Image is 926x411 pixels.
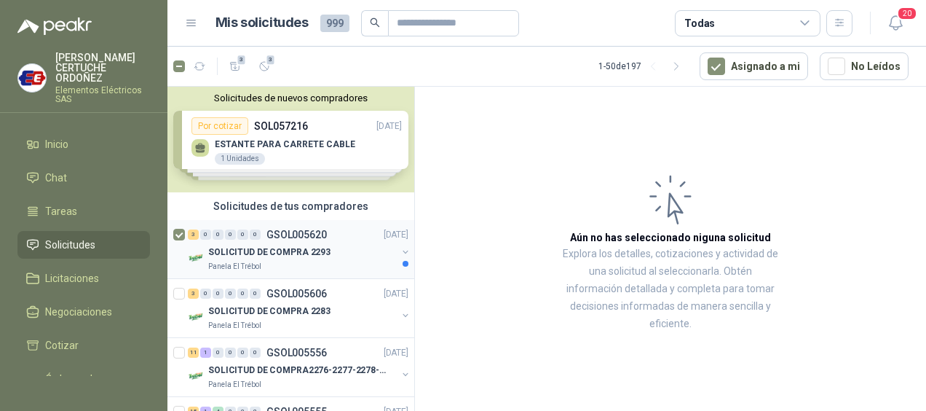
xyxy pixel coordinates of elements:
a: 3 0 0 0 0 0 GSOL005606[DATE] Company LogoSOLICITUD DE COMPRA 2283Panela El Trébol [188,285,411,332]
div: 0 [213,289,223,299]
div: 0 [213,230,223,240]
span: Negociaciones [45,304,112,320]
span: 3 [237,54,247,66]
div: 0 [250,289,261,299]
span: Licitaciones [45,270,99,286]
a: Inicio [17,130,150,158]
span: 3 [266,54,276,66]
div: 11 [188,348,199,358]
span: 20 [897,7,917,20]
p: Explora los detalles, cotizaciones y actividad de una solicitud al seleccionarla. Obtén informaci... [561,246,780,333]
div: 3 [188,230,199,240]
p: GSOL005606 [266,289,327,299]
span: Chat [45,170,67,186]
span: Solicitudes [45,237,95,253]
p: [DATE] [384,346,408,360]
button: No Leídos [820,52,909,80]
img: Company Logo [188,367,205,385]
p: Panela El Trébol [208,261,261,273]
p: SOLICITUD DE COMPRA 2293 [208,246,331,259]
p: Elementos Eléctricos SAS [55,86,150,103]
p: SOLICITUD DE COMPRA2276-2277-2278-2284-2285- [208,364,389,377]
h3: Aún no has seleccionado niguna solicitud [570,230,771,246]
a: Solicitudes [17,231,150,259]
button: 3 [223,55,247,78]
span: 999 [320,15,349,32]
img: Company Logo [18,64,46,92]
span: Cotizar [45,337,79,353]
div: 0 [225,348,236,358]
div: Todas [684,15,715,31]
h1: Mis solicitudes [215,12,309,34]
span: Tareas [45,203,77,219]
span: Órdenes de Compra [45,371,136,403]
img: Company Logo [188,249,205,267]
div: 0 [250,348,261,358]
p: GSOL005620 [266,230,327,240]
div: 3 [188,289,199,299]
div: 0 [200,230,211,240]
a: Licitaciones [17,265,150,292]
div: 0 [237,289,248,299]
a: Negociaciones [17,298,150,326]
div: 0 [200,289,211,299]
div: 0 [213,348,223,358]
div: 1 [200,348,211,358]
a: Órdenes de Compra [17,365,150,409]
p: [PERSON_NAME] CERTUCHE ORDOÑEZ [55,52,150,83]
div: 0 [237,348,248,358]
p: [DATE] [384,287,408,301]
div: Solicitudes de tus compradores [167,192,414,220]
a: Chat [17,164,150,192]
p: Panela El Trébol [208,320,261,332]
div: 0 [250,230,261,240]
img: Company Logo [188,308,205,326]
a: Tareas [17,197,150,225]
div: Solicitudes de nuevos compradoresPor cotizarSOL057216[DATE] ESTANTE PARA CARRETE CABLE1 UnidadesP... [167,87,414,192]
a: Cotizar [17,332,150,359]
div: 1 - 50 de 197 [598,55,688,78]
span: Inicio [45,136,68,152]
div: 0 [225,289,236,299]
span: search [370,17,380,28]
button: Asignado a mi [700,52,808,80]
a: 3 0 0 0 0 0 GSOL005620[DATE] Company LogoSOLICITUD DE COMPRA 2293Panela El Trébol [188,226,411,273]
div: 0 [225,230,236,240]
p: SOLICITUD DE COMPRA 2283 [208,305,331,318]
img: Logo peakr [17,17,92,35]
p: [DATE] [384,228,408,242]
button: 3 [253,55,276,78]
p: GSOL005556 [266,348,327,358]
div: 0 [237,230,248,240]
button: 20 [882,10,909,36]
a: 11 1 0 0 0 0 GSOL005556[DATE] Company LogoSOLICITUD DE COMPRA2276-2277-2278-2284-2285-Panela El T... [188,344,411,391]
button: Solicitudes de nuevos compradores [173,93,408,103]
p: Panela El Trébol [208,379,261,391]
